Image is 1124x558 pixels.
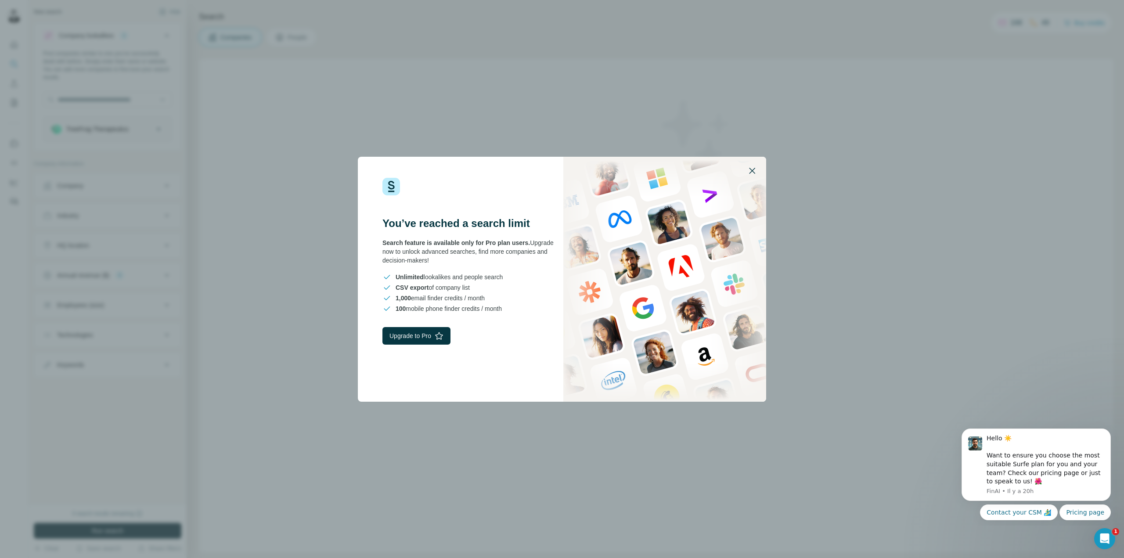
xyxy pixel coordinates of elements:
[396,283,470,292] span: of company list
[382,238,562,265] div: Upgrade now to unlock advanced searches, find more companies and decision-makers!
[382,216,562,230] h3: You’ve reached a search limit
[382,327,450,345] button: Upgrade to Pro
[396,294,485,302] span: email finder credits / month
[563,157,766,402] img: Surfe Stock Photo - showing people and technologies
[396,284,429,291] span: CSV export
[1112,528,1119,535] span: 1
[396,305,406,312] span: 100
[382,178,400,195] img: Surfe Logo
[396,295,411,302] span: 1,000
[382,239,530,246] span: Search feature is available only for Pro plan users.
[948,421,1124,526] iframe: Intercom notifications message
[1094,528,1115,549] iframe: Intercom live chat
[396,273,503,281] span: lookalikes and people search
[396,304,502,313] span: mobile phone finder credits / month
[396,274,424,281] span: Unlimited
